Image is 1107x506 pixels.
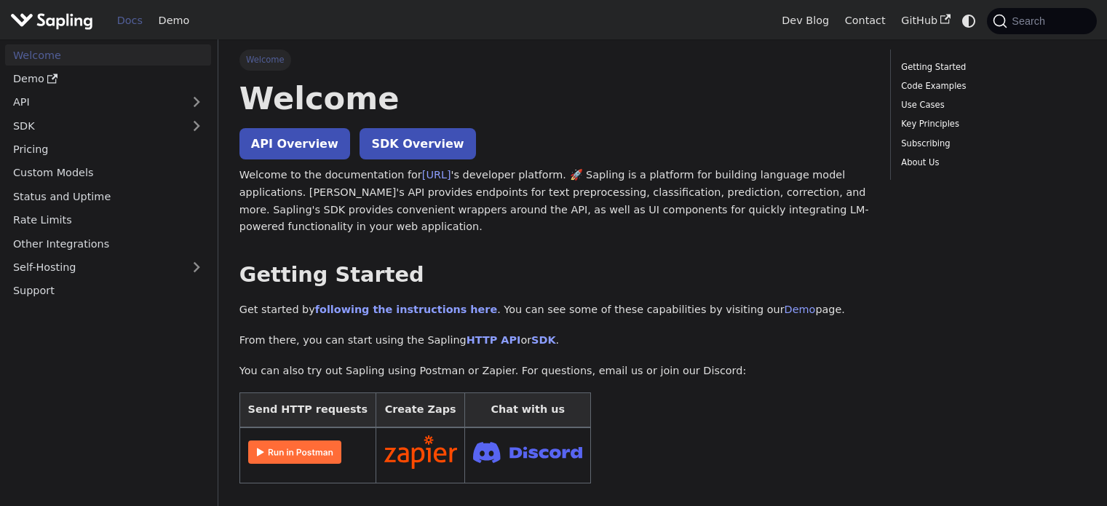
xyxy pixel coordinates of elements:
[248,440,341,464] img: Run in Postman
[987,8,1096,34] button: Search (Command+K)
[239,128,350,159] a: API Overview
[360,128,475,159] a: SDK Overview
[531,334,555,346] a: SDK
[774,9,836,32] a: Dev Blog
[239,50,291,70] span: Welcome
[893,9,958,32] a: GitHub
[5,44,211,66] a: Welcome
[467,334,521,346] a: HTTP API
[151,9,197,32] a: Demo
[5,115,182,136] a: SDK
[239,393,376,427] th: Send HTTP requests
[5,68,211,90] a: Demo
[901,79,1081,93] a: Code Examples
[1007,15,1054,27] span: Search
[182,92,211,113] button: Expand sidebar category 'API'
[182,115,211,136] button: Expand sidebar category 'SDK'
[465,393,591,427] th: Chat with us
[5,233,211,254] a: Other Integrations
[901,60,1081,74] a: Getting Started
[239,332,869,349] p: From there, you can start using the Sapling or .
[315,304,497,315] a: following the instructions here
[384,435,457,469] img: Connect in Zapier
[5,280,211,301] a: Support
[239,301,869,319] p: Get started by . You can see some of these capabilities by visiting our page.
[901,117,1081,131] a: Key Principles
[239,79,869,118] h1: Welcome
[5,92,182,113] a: API
[10,10,93,31] img: Sapling.ai
[901,137,1081,151] a: Subscribing
[837,9,894,32] a: Contact
[239,50,869,70] nav: Breadcrumbs
[239,262,869,288] h2: Getting Started
[785,304,816,315] a: Demo
[5,257,211,278] a: Self-Hosting
[10,10,98,31] a: Sapling.aiSapling.ai
[5,210,211,231] a: Rate Limits
[109,9,151,32] a: Docs
[959,10,980,31] button: Switch between dark and light mode (currently system mode)
[901,98,1081,112] a: Use Cases
[376,393,465,427] th: Create Zaps
[239,363,869,380] p: You can also try out Sapling using Postman or Zapier. For questions, email us or join our Discord:
[5,186,211,207] a: Status and Uptime
[5,139,211,160] a: Pricing
[5,162,211,183] a: Custom Models
[473,438,582,467] img: Join Discord
[422,169,451,181] a: [URL]
[901,156,1081,170] a: About Us
[239,167,869,236] p: Welcome to the documentation for 's developer platform. 🚀 Sapling is a platform for building lang...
